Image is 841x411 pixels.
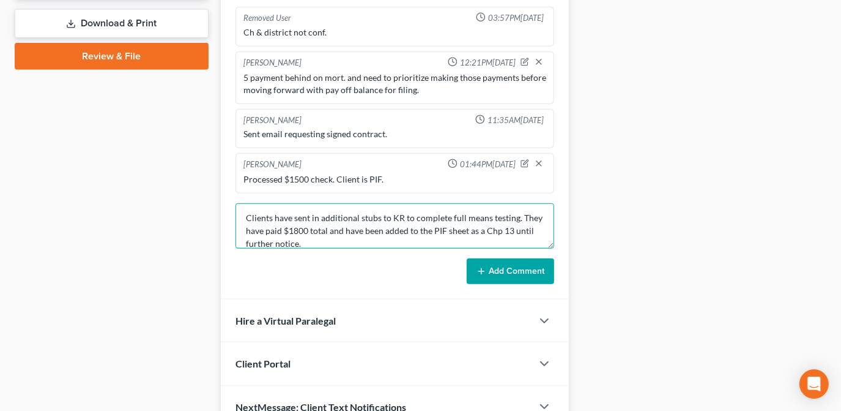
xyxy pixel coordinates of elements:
a: Download & Print [15,9,209,38]
div: [PERSON_NAME] [243,57,302,69]
button: Add Comment [467,258,554,284]
span: 03:57PM[DATE] [488,12,544,24]
span: Hire a Virtual Paralegal [235,315,336,326]
div: [PERSON_NAME] [243,159,302,171]
a: Review & File [15,43,209,70]
div: Processed $1500 check. Client is PIF. [243,173,546,186]
div: Ch & district not conf. [243,26,546,39]
span: Client Portal [235,358,291,369]
span: 01:44PM[DATE] [460,159,516,170]
div: Removed User [243,12,291,24]
div: [PERSON_NAME] [243,115,302,126]
div: 5 payment behind on mort. and need to prioritize making those payments before moving forward with... [243,72,546,96]
div: Sent email requesting signed contract. [243,128,546,140]
span: 11:35AM[DATE] [487,115,544,126]
span: 12:21PM[DATE] [460,57,516,69]
div: Open Intercom Messenger [799,369,829,399]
